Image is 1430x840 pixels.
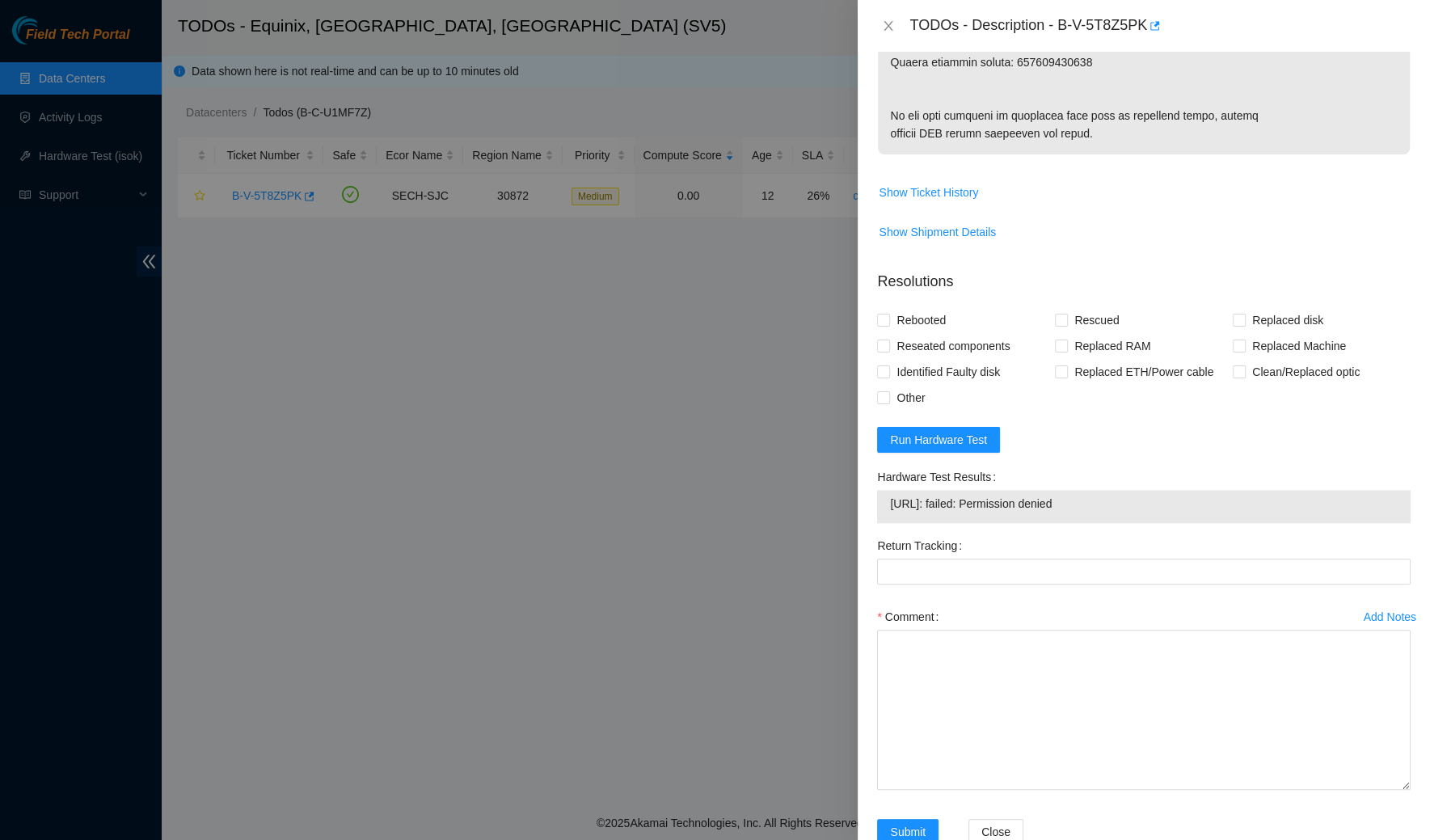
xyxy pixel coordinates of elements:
[909,13,1411,39] div: TODOs - Description - B-V-5T8Z5PK
[878,219,997,245] button: Show Shipment Details
[877,19,900,34] button: Close
[890,385,931,411] span: Other
[1068,359,1220,385] span: Replaced ETH/Power cable
[1246,359,1366,385] span: Clean/Replaced optic
[890,307,952,333] span: Rebooted
[877,604,945,630] label: Comment
[890,333,1016,359] span: Reseated components
[1363,604,1417,630] button: Add Notes
[890,431,987,449] span: Run Hardware Test
[878,179,979,205] button: Show Ticket History
[882,19,895,32] span: close
[1246,307,1330,333] span: Replaced disk
[1364,611,1416,623] div: Add Notes
[890,495,1398,513] span: [URL]: failed: Permission denied
[879,223,996,241] span: Show Shipment Details
[877,427,1000,453] button: Run Hardware Test
[877,533,968,559] label: Return Tracking
[890,359,1006,385] span: Identified Faulty disk
[877,258,1411,293] p: Resolutions
[879,184,978,201] span: Show Ticket History
[877,559,1411,585] input: Return Tracking
[1068,307,1125,333] span: Rescued
[1246,333,1352,359] span: Replaced Machine
[1068,333,1157,359] span: Replaced RAM
[877,464,1002,490] label: Hardware Test Results
[877,630,1411,790] textarea: Comment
